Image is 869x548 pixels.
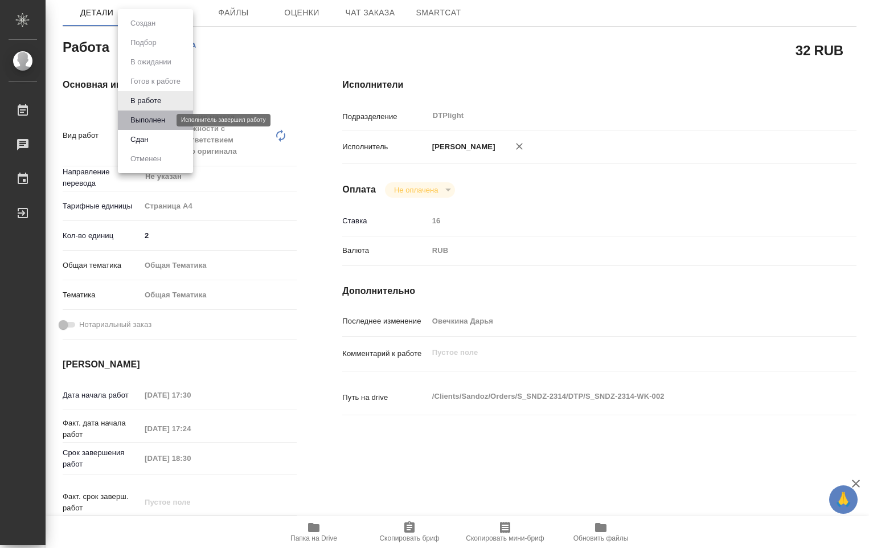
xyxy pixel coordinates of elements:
[127,56,175,68] button: В ожидании
[127,17,159,30] button: Создан
[127,114,169,126] button: Выполнен
[127,36,160,49] button: Подбор
[127,133,151,146] button: Сдан
[127,153,165,165] button: Отменен
[127,75,184,88] button: Готов к работе
[127,95,165,107] button: В работе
